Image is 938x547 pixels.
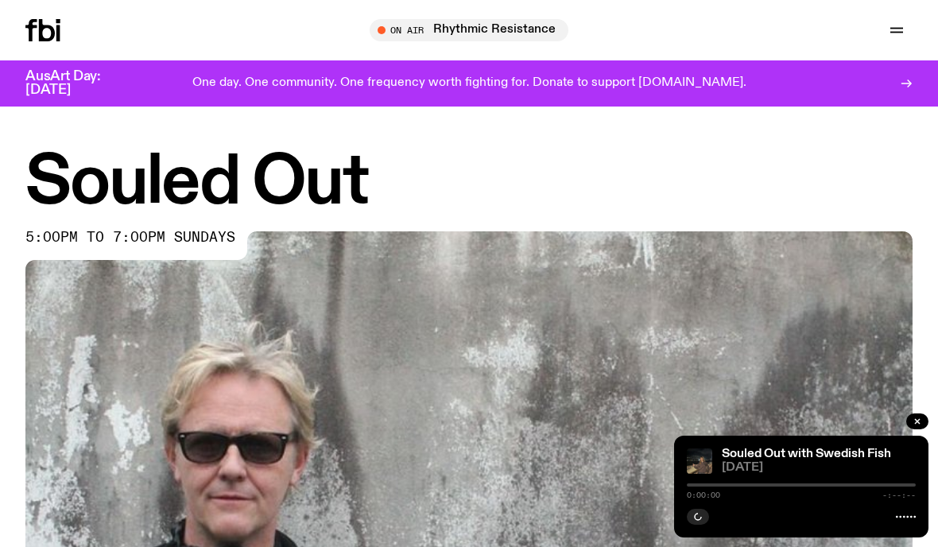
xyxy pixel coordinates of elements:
[722,448,891,460] a: Souled Out with Swedish Fish
[722,462,916,474] span: [DATE]
[687,491,720,499] span: 0:00:00
[25,151,913,215] h1: Souled Out
[25,231,235,244] span: 5:00pm to 7:00pm sundays
[370,19,568,41] button: On AirRhythmic Resistance
[687,448,712,474] img: Izzy Page stands above looking down at Opera Bar. She poses in front of the Harbour Bridge in the...
[882,491,916,499] span: -:--:--
[25,70,127,97] h3: AusArt Day: [DATE]
[192,76,746,91] p: One day. One community. One frequency worth fighting for. Donate to support [DOMAIN_NAME].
